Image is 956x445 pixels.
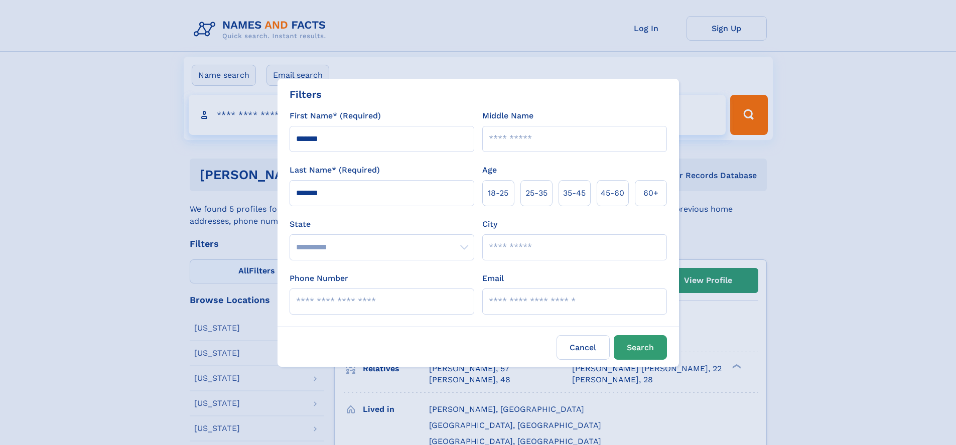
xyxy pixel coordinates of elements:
button: Search [614,335,667,360]
div: Filters [290,87,322,102]
span: 35‑45 [563,187,586,199]
label: Phone Number [290,272,348,284]
label: Middle Name [482,110,533,122]
span: 25‑35 [525,187,548,199]
span: 45‑60 [601,187,624,199]
label: Age [482,164,497,176]
label: First Name* (Required) [290,110,381,122]
label: City [482,218,497,230]
span: 18‑25 [488,187,508,199]
label: Last Name* (Required) [290,164,380,176]
span: 60+ [643,187,658,199]
label: Email [482,272,504,284]
label: State [290,218,474,230]
label: Cancel [557,335,610,360]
